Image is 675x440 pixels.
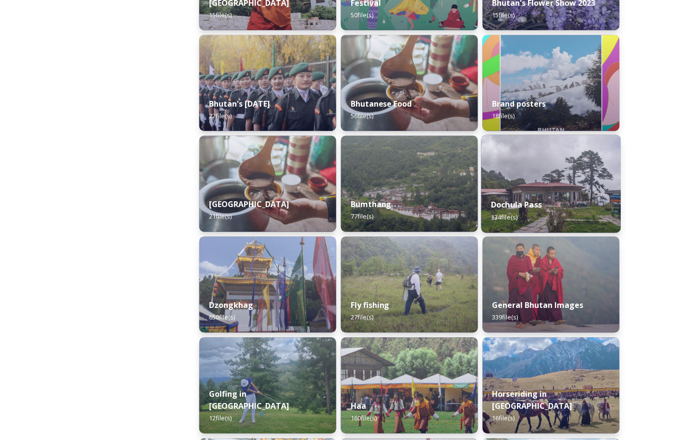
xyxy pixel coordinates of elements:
[209,11,232,19] span: 15 file(s)
[351,11,373,19] span: 50 file(s)
[491,200,542,210] strong: Dochula Pass
[492,313,518,322] span: 339 file(s)
[341,136,478,232] img: Bumthang%2520180723%2520by%2520Amp%2520Sripimanwat-20.jpg
[492,11,515,19] span: 15 file(s)
[209,98,270,109] strong: Bhutan's [DATE]
[483,35,620,131] img: Bhutan_Believe_800_1000_4.jpg
[351,300,390,311] strong: Fly fishing
[351,414,377,423] span: 160 file(s)
[209,199,289,210] strong: [GEOGRAPHIC_DATA]
[483,338,620,434] img: Horseriding%2520in%2520Bhutan2.JPG
[491,213,518,221] span: 134 file(s)
[492,111,515,120] span: 18 file(s)
[341,338,478,434] img: Haa%2520Summer%2520Festival1.jpeg
[199,237,336,333] img: Festival%2520Header.jpg
[209,389,289,412] strong: Golfing in [GEOGRAPHIC_DATA]
[199,35,336,131] img: Bhutan%2520National%2520Day10.jpg
[351,98,412,109] strong: Bhutanese Food
[351,401,366,412] strong: Haa
[492,389,573,412] strong: Horseriding in [GEOGRAPHIC_DATA]
[209,212,232,221] span: 21 file(s)
[351,212,373,221] span: 77 file(s)
[351,111,373,120] span: 56 file(s)
[481,135,621,233] img: 2022-10-01%252011.41.43.jpg
[351,199,392,210] strong: Bumthang
[492,98,546,109] strong: Brand posters
[209,313,235,322] span: 650 file(s)
[209,414,232,423] span: 12 file(s)
[492,300,584,311] strong: General Bhutan Images
[351,313,373,322] span: 27 file(s)
[209,300,253,311] strong: Dzongkhag
[199,338,336,434] img: IMG_0877.jpeg
[209,111,232,120] span: 22 file(s)
[199,136,336,232] img: Bumdeling%2520090723%2520by%2520Amp%2520Sripimanwat-4%25202.jpg
[341,35,478,131] img: Bumdeling%2520090723%2520by%2520Amp%2520Sripimanwat-4.jpg
[492,414,515,423] span: 16 file(s)
[341,237,478,333] img: by%2520Ugyen%2520Wangchuk14.JPG
[483,237,620,333] img: MarcusWestbergBhutanHiRes-23.jpg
